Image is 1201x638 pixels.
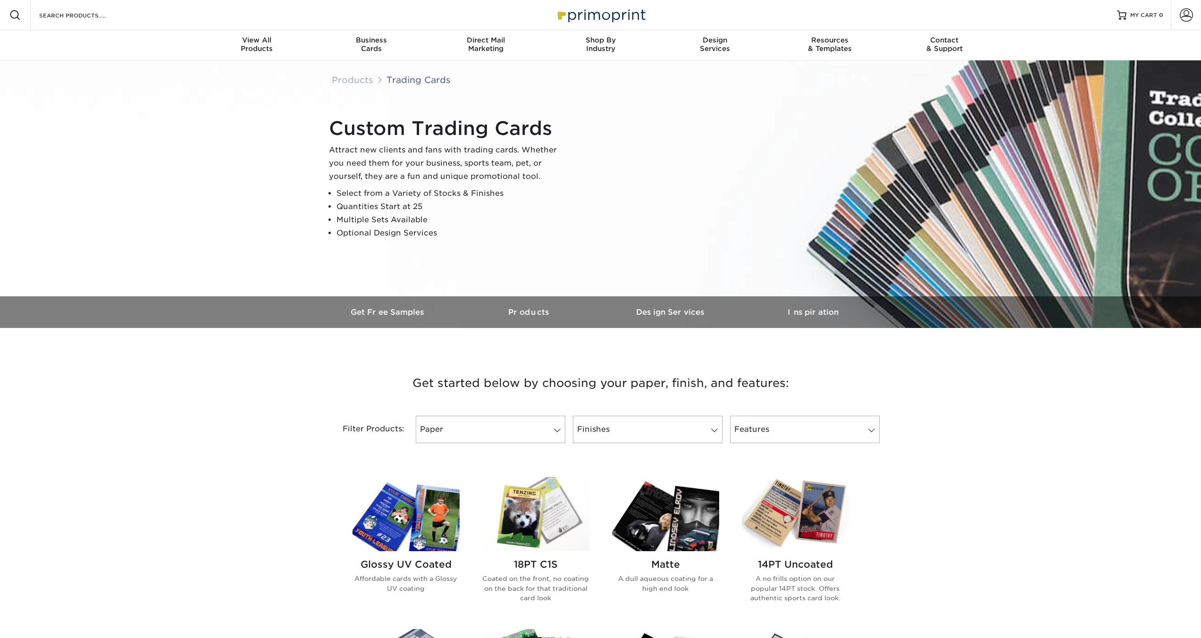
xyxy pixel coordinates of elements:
a: Finishes [573,416,722,443]
a: Paper [416,416,565,443]
a: Shop ByIndustry [543,30,658,60]
a: Products [459,296,601,328]
div: & Templates [773,36,887,53]
h3: Inspiration [742,308,884,317]
a: DesignServices [658,30,773,60]
h2: 14PT Uncoated [742,559,849,570]
h2: Matte [612,559,719,570]
p: Affordable cards with a Glossy UV coating [353,574,460,593]
input: SEARCH PRODUCTS..... [38,9,130,21]
p: Attract new clients and fans with trading cards. Whether you need them for your business, sports ... [329,143,565,183]
p: Coated on the front, no coating on the back for that traditional card look [482,574,589,603]
h1: Custom Trading Cards [329,117,565,140]
div: Services [658,36,773,53]
img: Matte Trading Cards [612,477,719,551]
span: Contact [887,36,1002,44]
img: Glossy UV Coated Trading Cards [353,477,460,551]
a: View AllProducts [200,30,314,60]
a: Resources& Templates [773,30,887,60]
img: 18PT C1S Trading Cards [482,477,589,551]
img: Primoprint [554,5,648,25]
span: Resources [773,36,887,44]
span: View All [200,36,314,44]
li: Multiple Sets Available [336,213,565,227]
h3: Design Services [601,308,742,317]
div: Marketing [428,36,543,53]
div: Industry [543,36,658,53]
li: Quantities Start at 25 [336,200,565,213]
h2: 18PT C1S [482,559,589,570]
a: Design Services [601,296,742,328]
h2: Glossy UV Coated [353,559,460,570]
a: Get Free Samples [318,296,459,328]
a: 14PT Uncoated Trading Cards 14PT Uncoated A no frills option on our popular 14PT stock. Offers au... [742,477,849,618]
p: A dull aqueous coating for a high end look [612,574,719,593]
div: Products [200,36,314,53]
a: Inspiration [742,296,884,328]
a: Features [730,416,880,443]
p: A no frills option on our popular 14PT stock. Offers authentic sports card look. [742,574,849,603]
h3: Products [459,308,601,317]
a: Glossy UV Coated Trading Cards Glossy UV Coated Affordable cards with a Glossy UV coating [353,477,460,618]
a: BusinessCards [314,30,428,60]
span: Direct Mail [428,36,543,44]
span: 0 [1159,12,1163,18]
span: MY CART [1130,11,1157,19]
li: Select from a Variety of Stocks & Finishes [336,187,565,200]
span: Business [314,36,428,44]
h3: Get started below by choosing your paper, finish, and features: [325,362,877,404]
span: Design [658,36,773,44]
a: Products [332,75,373,85]
li: Optional Design Services [336,227,565,240]
img: 14PT Uncoated Trading Cards [742,477,849,551]
div: Cards [314,36,428,53]
a: Matte Trading Cards Matte A dull aqueous coating for a high end look [612,477,719,618]
div: & Support [887,36,1002,53]
a: Trading Cards [386,75,451,85]
div: Filter Products: [318,416,412,443]
h3: Get Free Samples [318,308,459,317]
a: 18PT C1S Trading Cards 18PT C1S Coated on the front, no coating on the back for that traditional ... [482,477,589,618]
a: Contact& Support [887,30,1002,60]
a: Direct MailMarketing [428,30,543,60]
span: Shop By [543,36,658,44]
